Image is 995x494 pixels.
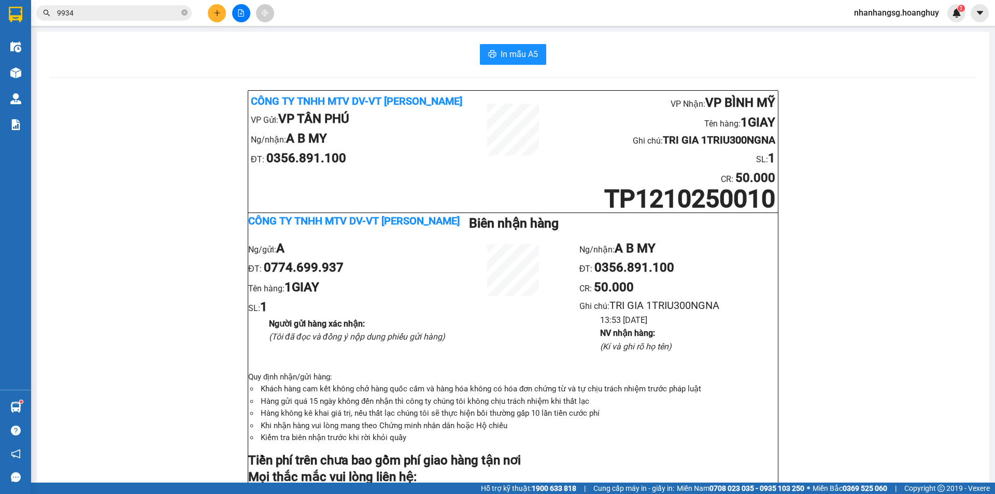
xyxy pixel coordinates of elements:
span: Cung cấp máy in - giấy in: [593,483,674,494]
strong: 0369 525 060 [843,484,887,492]
h1: TP1210250010 [557,188,775,210]
span: aim [261,9,268,17]
li: Ng/nhận: [251,129,470,149]
strong: 0708 023 035 - 0935 103 250 [709,484,804,492]
b: A B MY [286,131,327,146]
b: Công ty TNHH MTV DV-VT [PERSON_NAME] [251,95,462,107]
li: Hàng không kê khai giá trị, nếu thất lạc chúng tôi sẽ thực hiện bồi thường gấp 10 lần tiền cước phí [259,407,778,420]
b: 0356.891.100 [266,151,346,165]
span: | [584,483,586,494]
img: warehouse-icon [10,402,21,413]
span: 1 [959,5,963,12]
b: TRI GIA 1TRIU300NGNA [663,134,775,146]
li: Khách hàng cam kết không chở hàng quốc cấm và hàng hóa không có hóa đơn chứng từ và tự chịu trách... [259,383,778,396]
button: file-add [232,4,250,22]
b: 50.000 [594,280,634,294]
b: Biên nhận hàng [469,216,559,231]
li: SL: [248,298,447,317]
span: notification [11,449,21,459]
img: warehouse-icon [10,93,21,104]
img: warehouse-icon [10,67,21,78]
span: Hỗ trợ kỹ thuật: [481,483,576,494]
b: A [276,241,285,256]
ul: CR : [579,239,778,353]
b: 1 [768,151,775,165]
li: Ghi chú: [579,298,778,314]
li: CR : [557,168,775,188]
li: ĐT: [251,149,470,168]
button: plus [208,4,226,22]
b: 0356.891.100 [594,260,674,275]
b: 1GIAY [285,280,319,294]
sup: 1 [958,5,965,12]
li: 13:53 [DATE] [600,314,778,327]
li: Tên hàng: [557,113,775,133]
span: caret-down [975,8,985,18]
button: printerIn mẫu A5 [480,44,546,65]
span: TRI GIA 1TRIU300NGNA [609,299,719,312]
span: ⚪️ [807,486,810,490]
i: (Tôi đã đọc và đồng ý nộp dung phiếu gửi hàng) [269,332,445,342]
li: Kiểm tra biên nhận trước khi rời khỏi quầy [259,432,778,444]
span: copyright [937,485,945,492]
li: Ng/nhận: [579,239,778,259]
li: ĐT: [579,258,778,278]
b: Người gửi hàng xác nhận : [269,319,365,329]
b: A B MY [615,241,656,256]
span: close-circle [181,9,188,16]
img: warehouse-icon [10,41,21,52]
img: logo-vxr [9,7,22,22]
b: VP BÌNH MỸ [705,95,775,110]
img: icon-new-feature [952,8,961,18]
b: 0774.699.937 [264,260,344,275]
li: VP Nhận: [557,93,775,113]
span: plus [214,9,221,17]
li: VP Gửi: [251,109,470,129]
strong: 1900 633 818 [532,484,576,492]
input: Tìm tên, số ĐT hoặc mã đơn [57,7,179,19]
span: message [11,472,21,482]
li: Khi nhận hàng vui lòng mang theo Chứng minh nhân dân hoặc Hộ chiếu [259,420,778,432]
li: Ghi chú: [557,132,775,148]
span: Miền Nam [677,483,804,494]
button: caret-down [971,4,989,22]
span: In mẫu A5 [501,48,538,61]
span: file-add [237,9,245,17]
b: 50.000 [735,171,775,185]
b: 1 [260,300,267,314]
b: NV nhận hàng : [600,328,655,338]
strong: Mọi thắc mắc vui lòng liên hệ: [248,470,417,484]
b: Công ty TNHH MTV DV-VT [PERSON_NAME] [248,215,460,227]
b: 1GIAY [741,115,775,130]
strong: Tiền phí trên chưa bao gồm phí giao hàng tận nơi [248,453,521,468]
span: close-circle [181,8,188,18]
li: Hàng gửi quá 15 ngày không đến nhận thì công ty chúng tôi không chịu trách nhiệm khi thất lạc [259,396,778,408]
li: ĐT: [248,258,447,278]
span: question-circle [11,426,21,435]
span: | [895,483,897,494]
span: Miền Bắc [813,483,887,494]
img: solution-icon [10,119,21,130]
li: SL: [557,149,775,168]
li: Tên hàng: [248,278,447,298]
i: (Kí và ghi rõ họ tên) [600,342,672,351]
span: printer [488,50,496,60]
li: Ng/gửi: [248,239,447,259]
span: nhanhangsg.hoanghuy [846,6,947,19]
b: VP TÂN PHÚ [278,111,349,126]
button: aim [256,4,274,22]
span: search [43,9,50,17]
sup: 1 [20,400,23,403]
